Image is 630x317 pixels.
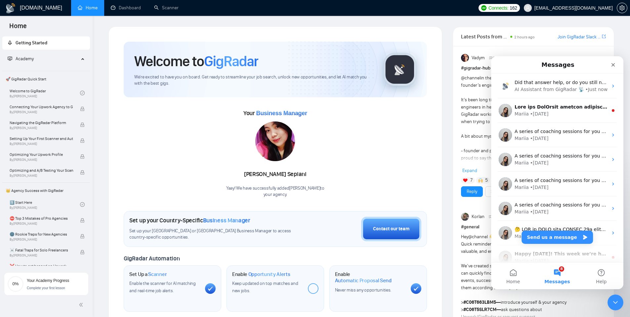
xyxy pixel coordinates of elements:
[463,299,496,305] span: #C06T663LBM5
[489,55,498,61] span: [DATE]
[39,152,58,159] div: • [DATE]
[111,5,141,11] a: dashboardDashboard
[23,103,38,110] div: Mariia
[80,218,85,223] span: lock
[470,177,473,184] span: 7
[105,223,115,228] span: Help
[129,271,167,278] h1: Set Up a
[78,5,98,11] a: homeHome
[248,271,290,278] span: Opportunity Alerts
[10,86,80,100] a: Welcome to GigRadarBy[PERSON_NAME]
[491,188,520,195] a: See the details
[129,281,196,294] span: Enable the scanner for AI matching and real-time job alerts.
[23,30,93,37] div: AI Assistant from GigRadar 📡
[8,282,23,286] span: 0%
[373,225,409,233] div: Contact our team
[2,36,90,50] li: Getting Started
[461,32,508,41] span: Latest Posts from the GigRadar Community
[80,138,85,143] span: lock
[8,40,12,45] span: rocket
[10,151,73,158] span: Optimizing Your Upwork Profile
[226,192,324,198] p: your agency .
[124,255,180,262] span: GigRadar Automation
[129,228,305,241] span: Set up your [GEOGRAPHIC_DATA] or [GEOGRAPHIC_DATA] Business Manager to access country-specific op...
[461,223,606,231] h1: # general
[10,135,73,142] span: Setting Up Your First Scanner and Auto-Bidder
[617,5,627,11] a: setting
[80,250,85,254] span: lock
[3,184,89,197] span: 👑 Agency Success with GigRadar
[88,206,132,233] button: Help
[23,152,38,159] div: Mariia
[39,128,58,135] div: • [DATE]
[10,263,73,269] span: ❌ How to get banned on Upwork
[602,33,606,40] a: export
[79,301,85,308] span: double-left
[485,186,525,197] button: See the details
[8,56,34,62] span: Academy
[16,40,47,46] span: Getting Started
[485,177,488,184] span: 5
[226,169,324,180] div: [PERSON_NAME] Sepiani
[10,231,73,238] span: 🌚 Rookie Traps for New Agencies
[10,215,73,222] span: ⛔ Top 3 Mistakes of Pro Agencies
[478,178,483,183] img: 🙌
[27,286,65,290] span: Complete your first lesson
[39,54,58,61] div: • [DATE]
[489,234,494,240] span: 👋
[80,154,85,159] span: lock
[8,146,21,159] img: Profile image for Mariia
[525,6,530,10] span: user
[461,186,483,197] button: Reply
[30,174,102,188] button: Send us a message
[467,188,477,195] a: Reply
[383,53,416,86] img: gigradar-logo.png
[80,122,85,127] span: lock
[39,79,58,86] div: • [DATE]
[10,253,73,257] span: By [PERSON_NAME]
[463,307,496,312] span: #C06T5SLR7CM
[154,5,179,11] a: searchScanner
[204,52,258,70] span: GigRadar
[10,174,73,178] span: By [PERSON_NAME]
[15,223,29,228] span: Home
[23,201,38,208] div: Mariia
[463,299,501,305] strong: —
[44,206,88,233] button: Messages
[232,271,290,278] h1: Enable
[481,5,486,11] img: upwork-logo.png
[10,119,73,126] span: Navigating the GigRadar Platform
[16,56,34,62] span: Academy
[80,91,85,95] span: check-circle
[255,121,295,161] img: 1708932398273-WhatsApp%20Image%202024-02-26%20at%2015.20.52.jpeg
[80,234,85,239] span: lock
[10,238,73,242] span: By [PERSON_NAME]
[8,170,21,183] img: Profile image for Mariia
[23,177,38,184] div: Mariia
[10,110,73,114] span: By [PERSON_NAME]
[23,54,38,61] div: Mariia
[461,75,481,81] span: @channel
[8,72,21,85] img: Profile image for Mariia
[10,197,80,212] a: 1️⃣ Start HereBy[PERSON_NAME]
[80,107,85,111] span: lock
[461,54,469,62] img: Vadym
[23,128,38,135] div: Mariia
[10,158,73,162] span: By [PERSON_NAME]
[23,23,168,29] span: Did that answer help, or do you still need help from someone?
[335,271,405,284] h1: Enable
[361,217,421,241] button: Contact our team
[10,247,73,253] span: ☠️ Fatal Traps for Solo Freelancers
[514,35,535,39] span: 2 hours ago
[39,201,58,208] div: • [DATE]
[335,287,391,293] span: Never miss any opportunities.
[256,110,307,116] span: Business Manager
[3,72,89,86] span: 🚀 GigRadar Quick Start
[80,202,85,207] span: check-circle
[8,48,21,61] img: Profile image for Mariia
[39,103,58,110] div: • [DATE]
[27,278,69,283] span: Your Academy Progress
[463,178,468,183] img: ❤️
